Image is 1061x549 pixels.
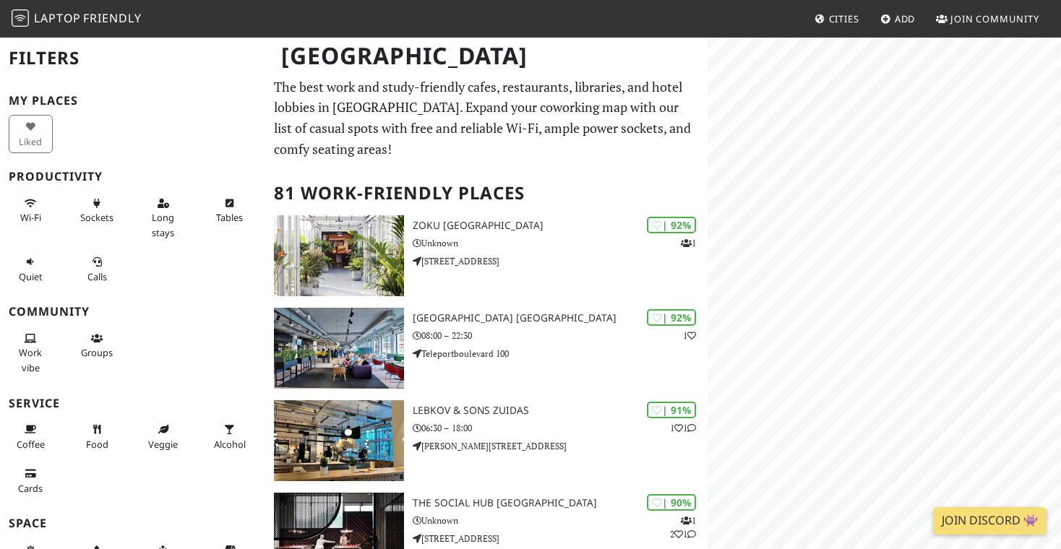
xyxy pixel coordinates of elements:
[20,211,41,224] span: Stable Wi-Fi
[207,191,252,230] button: Tables
[216,211,243,224] span: Work-friendly tables
[413,312,708,324] h3: [GEOGRAPHIC_DATA] [GEOGRAPHIC_DATA]
[9,397,257,410] h3: Service
[413,405,708,417] h3: Lebkov & Sons Zuidas
[148,438,178,451] span: Veggie
[274,215,404,296] img: Zoku Amsterdam
[75,418,119,456] button: Food
[647,402,696,418] div: | 91%
[875,6,922,32] a: Add
[12,7,142,32] a: LaptopFriendly LaptopFriendly
[413,254,708,268] p: [STREET_ADDRESS]
[9,250,53,288] button: Quiet
[214,438,246,451] span: Alcohol
[86,438,108,451] span: Food
[274,77,699,160] p: The best work and study-friendly cafes, restaurants, libraries, and hotel lobbies in [GEOGRAPHIC_...
[265,400,708,481] a: Lebkov & Sons Zuidas | 91% 11 Lebkov & Sons Zuidas 06:30 – 18:00 [PERSON_NAME][STREET_ADDRESS]
[17,438,45,451] span: Coffee
[413,329,708,342] p: 08:00 – 22:30
[18,482,43,495] span: Credit cards
[413,439,708,453] p: [PERSON_NAME][STREET_ADDRESS]
[9,191,53,230] button: Wi-Fi
[9,170,257,183] h3: Productivity
[683,329,696,342] p: 1
[829,12,859,25] span: Cities
[19,270,43,283] span: Quiet
[9,305,257,319] h3: Community
[413,532,708,545] p: [STREET_ADDRESS]
[9,36,257,80] h2: Filters
[933,507,1047,535] a: Join Discord 👾
[413,497,708,509] h3: The Social Hub [GEOGRAPHIC_DATA]
[80,211,113,224] span: Power sockets
[81,346,113,359] span: Group tables
[142,191,186,244] button: Long stays
[270,36,705,76] h1: [GEOGRAPHIC_DATA]
[9,327,53,379] button: Work vibe
[83,10,141,26] span: Friendly
[670,421,696,435] p: 1 1
[207,418,252,456] button: Alcohol
[265,215,708,296] a: Zoku Amsterdam | 92% 1 Zoku [GEOGRAPHIC_DATA] Unknown [STREET_ADDRESS]
[647,217,696,233] div: | 92%
[950,12,1039,25] span: Join Community
[9,418,53,456] button: Coffee
[142,418,186,456] button: Veggie
[9,94,257,108] h3: My Places
[895,12,916,25] span: Add
[75,250,119,288] button: Calls
[681,236,696,250] p: 1
[413,514,708,527] p: Unknown
[413,236,708,250] p: Unknown
[647,309,696,326] div: | 92%
[34,10,81,26] span: Laptop
[75,327,119,365] button: Groups
[265,308,708,389] a: Aristo Meeting Center Amsterdam | 92% 1 [GEOGRAPHIC_DATA] [GEOGRAPHIC_DATA] 08:00 – 22:30 Telepor...
[274,308,404,389] img: Aristo Meeting Center Amsterdam
[12,9,29,27] img: LaptopFriendly
[930,6,1045,32] a: Join Community
[274,171,699,215] h2: 81 Work-Friendly Places
[152,211,174,238] span: Long stays
[809,6,865,32] a: Cities
[647,494,696,511] div: | 90%
[9,462,53,500] button: Cards
[413,347,708,360] p: Teleportboulevard 100
[413,220,708,232] h3: Zoku [GEOGRAPHIC_DATA]
[9,516,257,530] h3: Space
[274,400,404,481] img: Lebkov & Sons Zuidas
[670,514,696,541] p: 1 2 1
[87,270,107,283] span: Video/audio calls
[19,346,42,373] span: People working
[75,191,119,230] button: Sockets
[413,421,708,435] p: 06:30 – 18:00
